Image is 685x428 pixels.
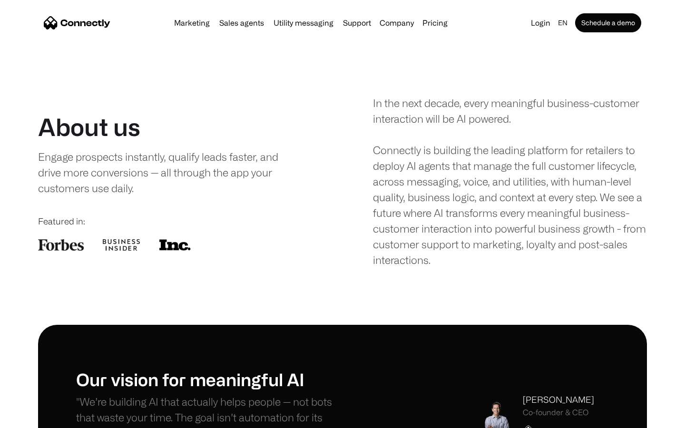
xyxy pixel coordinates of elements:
div: In the next decade, every meaningful business-customer interaction will be AI powered. Connectly ... [373,95,647,268]
a: Schedule a demo [575,13,641,32]
a: Sales agents [215,19,268,27]
div: Engage prospects instantly, qualify leads faster, and drive more conversions — all through the ap... [38,149,298,196]
a: Marketing [170,19,214,27]
div: en [558,16,568,29]
a: Support [339,19,375,27]
div: Featured in: [38,215,312,228]
div: [PERSON_NAME] [523,393,594,406]
ul: Language list [19,411,57,425]
a: Login [527,16,554,29]
a: Pricing [419,19,451,27]
div: Company [380,16,414,29]
div: Co-founder & CEO [523,408,594,417]
aside: Language selected: English [10,410,57,425]
a: Utility messaging [270,19,337,27]
h1: Our vision for meaningful AI [76,369,342,389]
h1: About us [38,113,140,141]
